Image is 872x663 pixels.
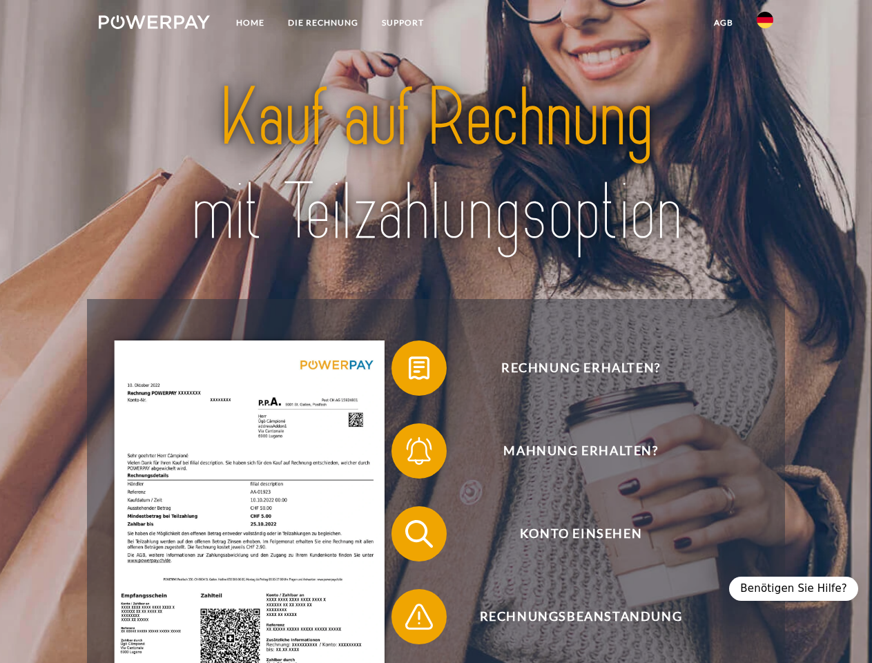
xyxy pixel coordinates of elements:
a: Home [224,10,276,35]
a: SUPPORT [370,10,436,35]
img: title-powerpay_de.svg [132,66,740,265]
img: qb_bell.svg [402,434,436,468]
span: Konto einsehen [411,506,750,561]
button: Mahnung erhalten? [391,423,750,479]
button: Rechnungsbeanstandung [391,589,750,644]
img: de [757,12,773,28]
img: qb_warning.svg [402,599,436,634]
span: Rechnung erhalten? [411,340,750,396]
span: Rechnungsbeanstandung [411,589,750,644]
img: qb_bill.svg [402,351,436,385]
button: Rechnung erhalten? [391,340,750,396]
span: Mahnung erhalten? [411,423,750,479]
div: Benötigen Sie Hilfe? [729,577,858,601]
button: Konto einsehen [391,506,750,561]
a: DIE RECHNUNG [276,10,370,35]
img: logo-powerpay-white.svg [99,15,210,29]
a: agb [702,10,745,35]
img: qb_search.svg [402,517,436,551]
